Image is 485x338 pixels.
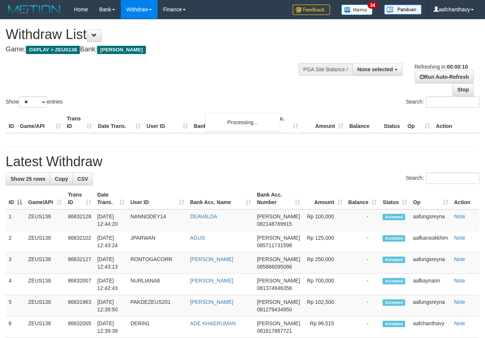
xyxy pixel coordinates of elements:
[25,231,65,252] td: ZEUS138
[6,252,25,274] td: 3
[6,27,316,42] h1: Withdraw List
[345,252,380,274] td: -
[383,235,405,242] span: Accepted
[257,213,300,219] span: [PERSON_NAME]
[65,252,94,274] td: 86832127
[25,209,65,231] td: ZEUS138
[187,188,254,209] th: Bank Acc. Name: activate to sort column ascending
[95,112,144,133] th: Date Trans.
[410,231,451,252] td: aafkansokkhim
[345,188,380,209] th: Balance: activate to sort column ascending
[257,299,300,305] span: [PERSON_NAME]
[25,317,65,338] td: ZEUS138
[303,317,345,338] td: Rp 99,515
[303,209,345,231] td: Rp 100,000
[6,317,25,338] td: 6
[345,295,380,317] td: -
[293,5,330,15] img: Feedback.jpg
[256,112,301,133] th: Bank Acc. Number
[303,252,345,274] td: Rp 250,000
[17,112,64,133] th: Game/API
[410,188,451,209] th: Op: activate to sort column ascending
[257,264,292,270] span: Copy 085866095086 to clipboard
[454,256,465,262] a: Note
[353,63,402,76] button: None selected
[257,242,292,248] span: Copy 085711731598 to clipboard
[426,173,479,184] input: Search:
[454,278,465,284] a: Note
[6,173,50,185] a: Show 25 rows
[410,252,451,274] td: aafungsreyna
[383,257,405,263] span: Accepted
[190,299,233,305] a: [PERSON_NAME]
[433,112,479,133] th: Action
[64,112,95,133] th: Trans ID
[383,299,405,306] span: Accepted
[257,320,300,326] span: [PERSON_NAME]
[303,274,345,295] td: Rp 700,000
[368,2,378,9] span: 34
[6,96,63,108] label: Show entries
[406,96,479,108] label: Search:
[345,274,380,295] td: -
[414,64,468,70] span: Refreshing in:
[94,317,127,338] td: [DATE] 12:39:39
[65,188,94,209] th: Trans ID: activate to sort column ascending
[452,83,474,96] a: Stop
[128,317,187,338] td: DERIN1
[128,231,187,252] td: JPARWAN
[65,274,94,295] td: 86832007
[190,320,236,326] a: ADE KHAERUMAN
[257,256,300,262] span: [PERSON_NAME]
[25,274,65,295] td: ZEUS138
[299,63,353,76] div: PGA Site Balance /
[357,66,393,72] span: None selected
[415,71,474,83] a: Run Auto-Refresh
[6,112,17,133] th: ID
[346,112,381,133] th: Balance
[190,235,205,241] a: AGUS
[257,306,292,312] span: Copy 081279434950 to clipboard
[303,231,345,252] td: Rp 125,000
[25,295,65,317] td: ZEUS138
[6,209,25,231] td: 1
[191,112,257,133] th: Bank Acc. Name
[257,285,292,291] span: Copy 081374946356 to clipboard
[128,188,187,209] th: User ID: activate to sort column ascending
[254,188,303,209] th: Bank Acc. Number: activate to sort column ascending
[6,154,479,169] h1: Latest Withdraw
[25,252,65,274] td: ZEUS138
[94,231,127,252] td: [DATE] 12:43:24
[94,252,127,274] td: [DATE] 12:43:13
[25,188,65,209] th: Game/API: activate to sort column ascending
[144,112,191,133] th: User ID
[345,209,380,231] td: -
[6,274,25,295] td: 4
[94,274,127,295] td: [DATE] 12:42:43
[451,188,480,209] th: Action
[65,317,94,338] td: 86832005
[19,96,47,108] select: Showentries
[55,176,68,182] span: Copy
[6,46,316,53] h4: Game: Bank:
[94,295,127,317] td: [DATE] 12:39:50
[345,317,380,338] td: -
[257,328,292,334] span: Copy 081617887721 to clipboard
[410,317,451,338] td: aafchanthavy
[94,209,127,231] td: [DATE] 12:44:20
[381,112,404,133] th: Status
[303,295,345,317] td: Rp 102,500
[410,295,451,317] td: aafungsreyna
[345,231,380,252] td: -
[454,299,465,305] a: Note
[190,213,218,219] a: DEAVALDA
[406,173,479,184] label: Search:
[77,176,88,182] span: CSV
[341,5,373,15] img: Button%20Memo.svg
[426,96,479,108] input: Search:
[384,5,422,15] img: panduan.png
[128,274,187,295] td: NURLIANA8
[383,214,405,220] span: Accepted
[383,321,405,327] span: Accepted
[404,112,433,133] th: Op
